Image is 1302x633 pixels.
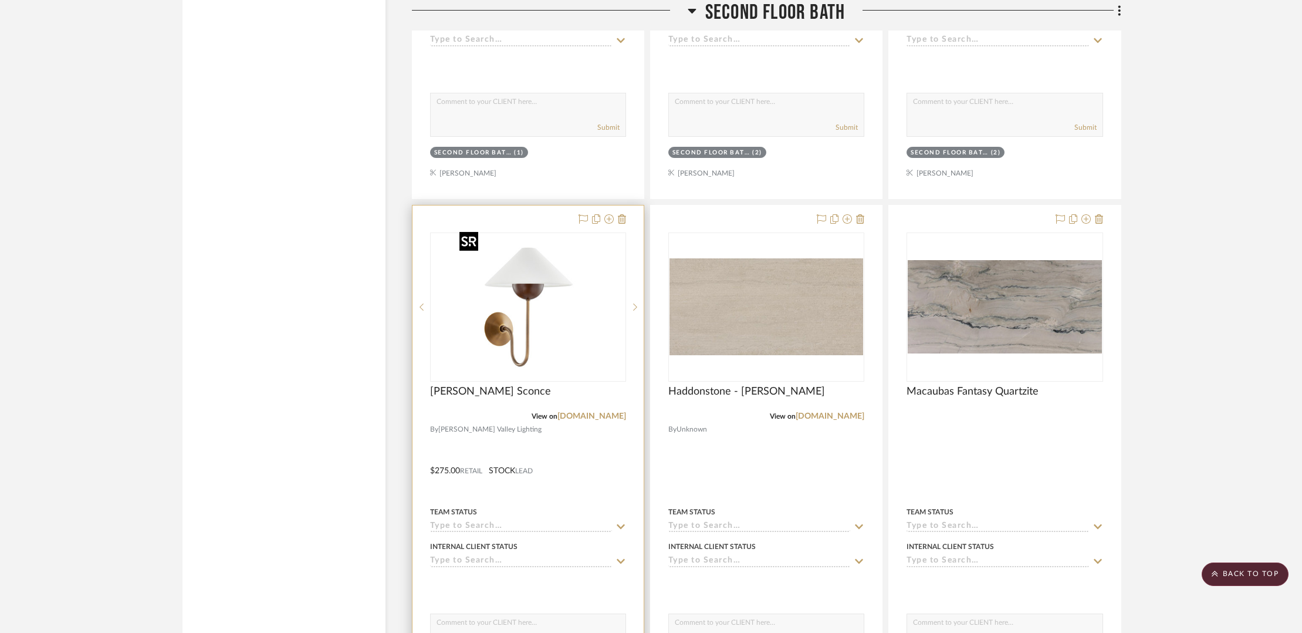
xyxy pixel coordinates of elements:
div: (2) [991,149,1001,157]
input: Type to Search… [668,556,850,567]
img: Haddonstone - Dawn [669,258,863,355]
img: Evan Wall Sconce [455,234,601,381]
span: View on [532,413,557,420]
input: Type to Search… [430,556,612,567]
input: Type to Search… [907,521,1088,533]
span: [PERSON_NAME] Valley Lighting [438,424,542,435]
span: Unknown [677,424,707,435]
a: [DOMAIN_NAME] [796,412,864,420]
span: By [668,424,677,435]
div: Second Floor Bath [434,149,512,157]
div: Team Status [907,507,953,517]
div: Internal Client Status [430,541,518,552]
input: Type to Search… [668,521,850,533]
input: Type to Search… [430,35,612,46]
span: By [430,424,438,435]
img: Macaubas Fantasy Quartzite [908,260,1101,354]
input: Type to Search… [907,35,1088,46]
input: Type to Search… [430,521,612,533]
div: 0 [669,233,864,381]
span: Macaubas Fantasy Quartzite [907,385,1039,398]
div: Second Floor Bath [911,149,988,157]
div: Internal Client Status [668,541,756,552]
div: 0 [907,233,1102,381]
span: [PERSON_NAME] Sconce [430,385,551,398]
span: Haddonstone - [PERSON_NAME] [668,385,825,398]
scroll-to-top-button: BACK TO TOP [1202,563,1289,586]
div: Team Status [668,507,715,517]
div: Internal Client Status [907,541,994,552]
span: View on [770,413,796,420]
div: Team Status [430,507,477,517]
a: [DOMAIN_NAME] [557,412,626,420]
button: Submit [597,122,620,133]
div: Second Floor Bath [672,149,750,157]
button: Submit [1074,122,1097,133]
button: Submit [836,122,858,133]
input: Type to Search… [907,556,1088,567]
div: (1) [514,149,524,157]
div: (2) [752,149,762,157]
input: Type to Search… [668,35,850,46]
div: 0 [431,233,625,381]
